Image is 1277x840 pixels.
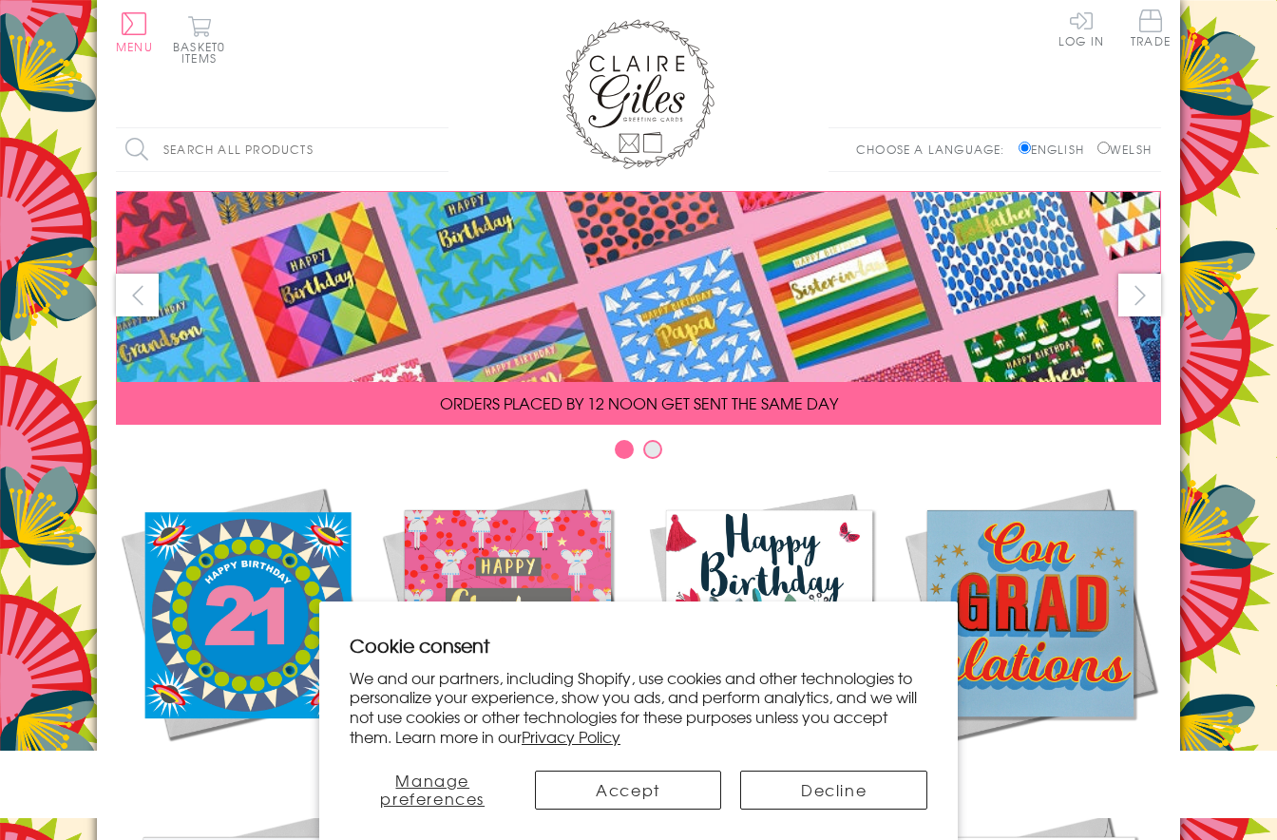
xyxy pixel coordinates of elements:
button: Carousel Page 1 (Current Slide) [615,440,634,459]
input: Welsh [1097,142,1110,154]
input: Search [429,128,448,171]
p: We and our partners, including Shopify, use cookies and other technologies to personalize your ex... [350,668,927,747]
h2: Cookie consent [350,632,927,659]
input: English [1019,142,1031,154]
span: Manage preferences [380,769,485,810]
button: Manage preferences [350,771,516,810]
button: Decline [740,771,927,810]
label: English [1019,141,1094,158]
a: Privacy Policy [522,725,620,748]
a: Academic [900,483,1161,781]
span: 0 items [181,38,225,67]
a: Christmas [377,483,638,781]
button: Accept [535,771,722,810]
img: Claire Giles Greetings Cards [562,19,715,169]
span: Trade [1131,10,1171,47]
p: Choose a language: [856,141,1015,158]
span: Menu [116,38,153,55]
a: Log In [1058,10,1104,47]
button: Basket0 items [173,15,225,64]
input: Search all products [116,128,448,171]
a: Birthdays [638,483,900,781]
button: next [1118,274,1161,316]
a: Trade [1131,10,1171,50]
button: Carousel Page 2 [643,440,662,459]
label: Welsh [1097,141,1152,158]
button: Menu [116,12,153,52]
div: Carousel Pagination [116,439,1161,468]
button: prev [116,274,159,316]
a: New Releases [116,483,377,781]
span: ORDERS PLACED BY 12 NOON GET SENT THE SAME DAY [440,391,838,414]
